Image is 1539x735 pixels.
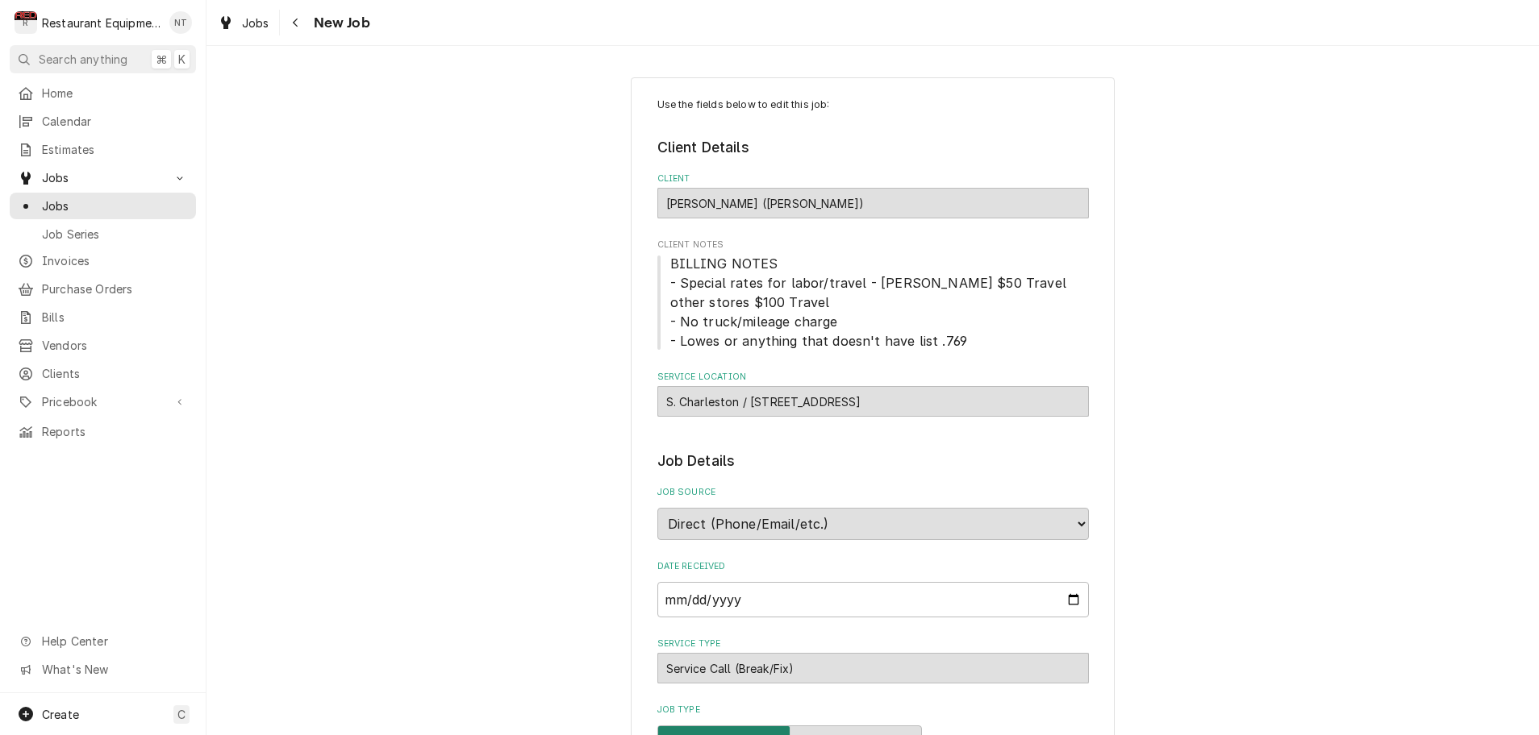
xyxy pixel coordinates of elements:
[657,371,1089,384] label: Service Location
[657,386,1089,417] div: S. Charleston / 4001 MacCorkle Ave SW, South Charleston, WV 25309
[211,10,276,36] a: Jobs
[156,51,167,68] span: ⌘
[42,169,164,186] span: Jobs
[10,108,196,135] a: Calendar
[657,451,1089,471] legend: Job Details
[15,11,37,34] div: Restaurant Equipment Diagnostics's Avatar
[657,172,1089,185] label: Client
[657,239,1089,351] div: Client Notes
[309,12,370,34] span: New Job
[42,423,188,440] span: Reports
[42,633,186,650] span: Help Center
[42,708,79,721] span: Create
[657,172,1089,218] div: Client
[10,656,196,683] a: Go to What's New
[657,188,1089,218] div: Bob Evans (Beckley)
[10,193,196,219] a: Jobs
[657,254,1089,351] span: Client Notes
[177,706,186,723] span: C
[10,628,196,654] a: Go to Help Center
[657,637,1089,650] label: Service Type
[169,11,192,34] div: Nick Tussey's Avatar
[10,332,196,359] a: Vendors
[657,239,1089,251] span: Client Notes
[42,365,188,382] span: Clients
[10,360,196,387] a: Clients
[657,653,1089,683] div: Service Call (Break/Fix)
[657,704,1089,716] label: Job Type
[657,371,1089,417] div: Service Location
[657,582,1089,617] input: yyyy-mm-dd
[10,221,196,247] a: Job Series
[42,226,188,243] span: Job Series
[39,51,127,68] span: Search anything
[10,388,196,415] a: Go to Pricebook
[10,247,196,274] a: Invoices
[42,280,188,297] span: Purchase Orders
[657,137,1089,158] legend: Client Details
[10,80,196,106] a: Home
[283,10,309,35] button: Navigate back
[657,560,1089,617] div: Date Received
[42,393,164,410] span: Pricebook
[42,337,188,354] span: Vendors
[10,418,196,445] a: Reports
[670,255,1071,349] span: BILLING NOTES - Special rates for labor/travel - [PERSON_NAME] $50 Travel other stores $100 Trave...
[657,560,1089,573] label: Date Received
[657,637,1089,683] div: Service Type
[42,309,188,326] span: Bills
[10,304,196,330] a: Bills
[15,11,37,34] div: R
[42,85,188,102] span: Home
[42,661,186,678] span: What's New
[42,15,161,31] div: Restaurant Equipment Diagnostics
[42,113,188,130] span: Calendar
[169,11,192,34] div: NT
[10,45,196,73] button: Search anything⌘K
[10,164,196,191] a: Go to Jobs
[10,276,196,302] a: Purchase Orders
[42,141,188,158] span: Estimates
[178,51,186,68] span: K
[42,197,188,214] span: Jobs
[657,486,1089,499] label: Job Source
[657,98,1089,112] p: Use the fields below to edit this job:
[42,252,188,269] span: Invoices
[242,15,269,31] span: Jobs
[10,136,196,163] a: Estimates
[657,486,1089,540] div: Job Source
